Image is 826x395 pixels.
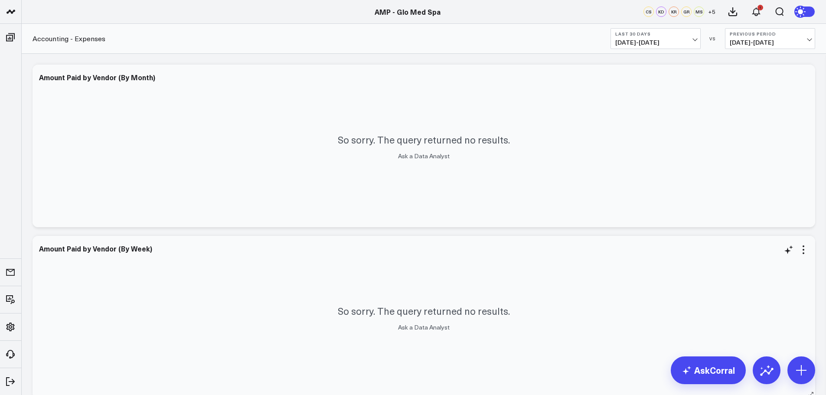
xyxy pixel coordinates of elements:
button: Last 30 Days[DATE]-[DATE] [611,28,701,49]
div: KR [669,7,679,17]
button: +5 [706,7,717,17]
div: CS [643,7,654,17]
p: So sorry. The query returned no results. [338,133,510,146]
p: So sorry. The query returned no results. [338,304,510,317]
a: Ask a Data Analyst [398,323,450,331]
div: MS [694,7,704,17]
div: VS [705,36,721,41]
button: Previous Period[DATE]-[DATE] [725,28,815,49]
div: KD [656,7,666,17]
div: GR [681,7,692,17]
a: AMP - Glo Med Spa [375,7,441,16]
span: [DATE] - [DATE] [615,39,696,46]
b: Previous Period [730,31,810,36]
div: 1 [757,5,763,10]
b: Last 30 Days [615,31,696,36]
div: Amount Paid by Vendor (By Week) [39,244,152,253]
span: [DATE] - [DATE] [730,39,810,46]
a: AskCorral [671,356,746,384]
span: + 5 [708,9,715,15]
div: Amount Paid by Vendor (By Month) [39,72,155,82]
a: Ask a Data Analyst [398,152,450,160]
a: Accounting - Expenses [33,34,105,43]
